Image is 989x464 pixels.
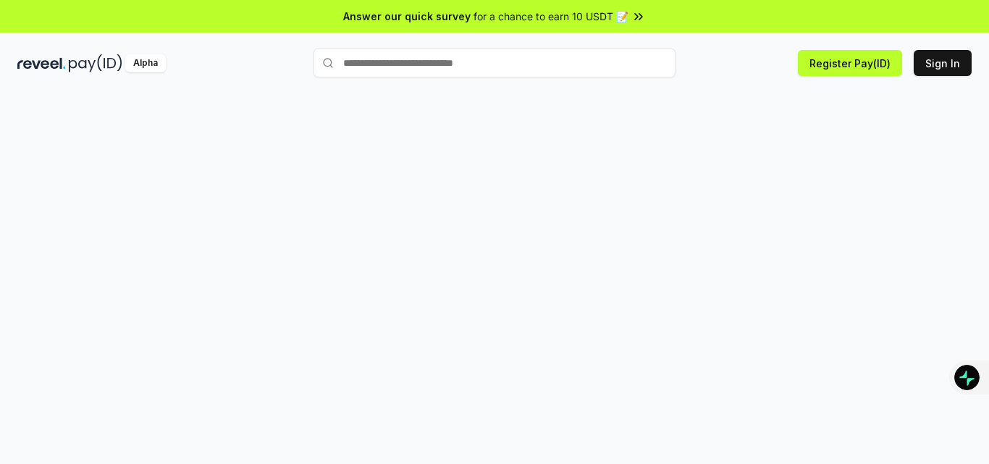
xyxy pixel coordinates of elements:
button: Register Pay(ID) [798,50,902,76]
button: Sign In [914,50,972,76]
span: Answer our quick survey [343,9,471,24]
span: for a chance to earn 10 USDT 📝 [474,9,628,24]
img: pay_id [69,54,122,72]
img: reveel_dark [17,54,66,72]
div: Alpha [125,54,166,72]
